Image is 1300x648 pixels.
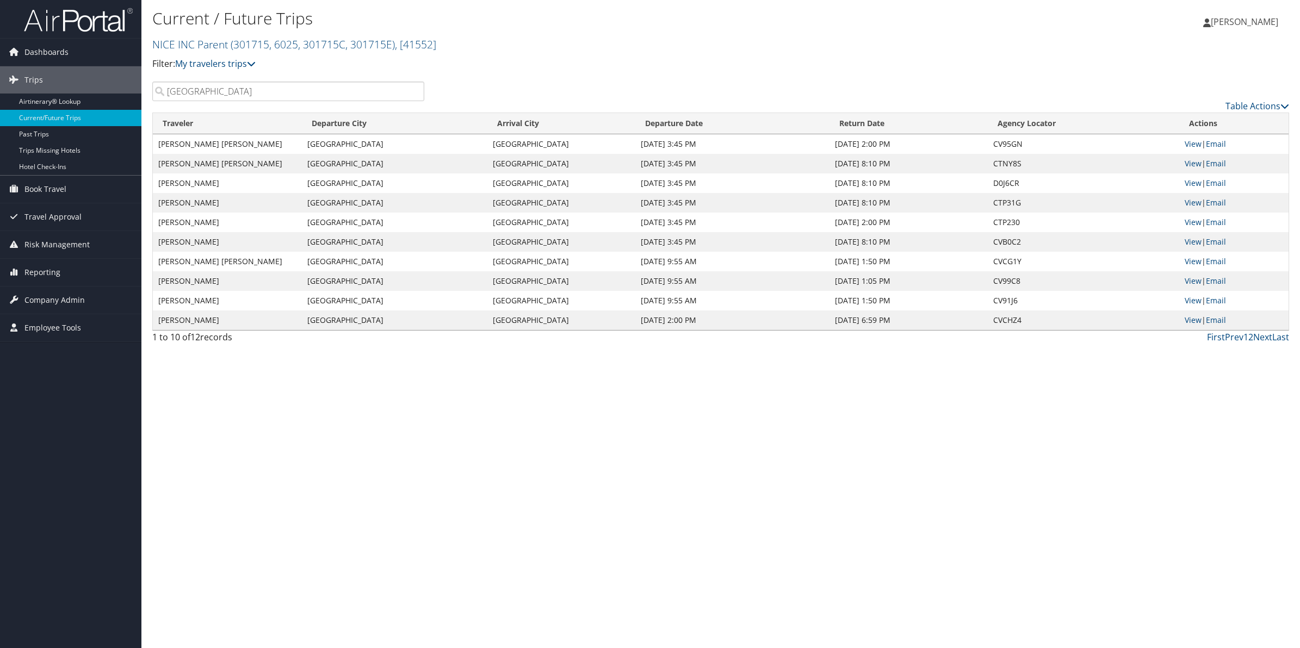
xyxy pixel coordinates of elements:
td: [PERSON_NAME] [153,232,302,252]
th: Return Date: activate to sort column ascending [829,113,988,134]
td: [DATE] 6:59 PM [829,310,988,330]
td: | [1179,310,1289,330]
td: [GEOGRAPHIC_DATA] [302,193,487,213]
a: 1 [1243,331,1248,343]
td: [GEOGRAPHIC_DATA] [302,291,487,310]
td: [DATE] 9:55 AM [635,271,829,291]
a: View [1185,256,1202,266]
td: | [1179,173,1289,193]
p: Filter: [152,57,910,71]
td: [DATE] 8:10 PM [829,173,988,193]
td: CVCG1Y [988,252,1179,271]
td: [GEOGRAPHIC_DATA] [302,271,487,291]
td: CV95GN [988,134,1179,154]
td: [GEOGRAPHIC_DATA] [302,173,487,193]
td: D0J6CR [988,173,1179,193]
input: Search Traveler or Arrival City [152,82,424,101]
th: Actions [1179,113,1289,134]
h1: Current / Future Trips [152,7,910,30]
td: | [1179,291,1289,310]
td: [GEOGRAPHIC_DATA] [302,154,487,173]
a: View [1185,315,1202,325]
a: View [1185,236,1202,247]
td: CVCHZ4 [988,310,1179,330]
td: [DATE] 2:00 PM [829,134,988,154]
a: View [1185,276,1202,286]
span: [PERSON_NAME] [1211,16,1278,28]
td: | [1179,213,1289,232]
th: Departure City: activate to sort column ascending [302,113,487,134]
img: airportal-logo.png [24,7,133,33]
span: Dashboards [24,39,69,66]
td: [PERSON_NAME] [153,271,302,291]
a: View [1185,158,1202,169]
a: [PERSON_NAME] [1203,5,1289,38]
td: [DATE] 2:00 PM [829,213,988,232]
td: [DATE] 2:00 PM [635,310,829,330]
a: Email [1206,197,1226,208]
td: [DATE] 3:45 PM [635,193,829,213]
td: [DATE] 8:10 PM [829,232,988,252]
td: [PERSON_NAME] [PERSON_NAME] [153,252,302,271]
span: Risk Management [24,231,90,258]
td: [PERSON_NAME] [153,173,302,193]
td: [DATE] 3:45 PM [635,134,829,154]
td: [GEOGRAPHIC_DATA] [487,252,636,271]
td: [GEOGRAPHIC_DATA] [302,252,487,271]
td: [GEOGRAPHIC_DATA] [487,154,636,173]
a: Email [1206,256,1226,266]
a: Email [1206,276,1226,286]
a: Email [1206,217,1226,227]
th: Traveler: activate to sort column ascending [153,113,302,134]
td: | [1179,252,1289,271]
td: [GEOGRAPHIC_DATA] [302,134,487,154]
a: View [1185,178,1202,188]
a: View [1185,217,1202,227]
td: | [1179,232,1289,252]
td: CTNY8S [988,154,1179,173]
td: [GEOGRAPHIC_DATA] [487,213,636,232]
td: [DATE] 8:10 PM [829,193,988,213]
span: Company Admin [24,286,85,314]
td: [PERSON_NAME] [PERSON_NAME] [153,134,302,154]
td: | [1179,271,1289,291]
a: Prev [1225,331,1243,343]
span: Trips [24,66,43,94]
td: [DATE] 9:55 AM [635,291,829,310]
td: | [1179,154,1289,173]
a: Email [1206,236,1226,247]
td: [GEOGRAPHIC_DATA] [487,310,636,330]
td: CTP230 [988,213,1179,232]
td: [DATE] 3:45 PM [635,213,829,232]
td: [DATE] 9:55 AM [635,252,829,271]
a: Email [1206,139,1226,149]
td: | [1179,134,1289,154]
a: View [1185,197,1202,208]
td: [PERSON_NAME] [153,310,302,330]
span: Employee Tools [24,314,81,341]
span: Book Travel [24,176,66,203]
a: View [1185,139,1202,149]
td: [DATE] 8:10 PM [829,154,988,173]
a: Next [1253,331,1272,343]
td: [GEOGRAPHIC_DATA] [487,271,636,291]
td: [GEOGRAPHIC_DATA] [487,134,636,154]
td: [DATE] 1:05 PM [829,271,988,291]
td: [PERSON_NAME] [PERSON_NAME] [153,154,302,173]
td: [GEOGRAPHIC_DATA] [487,173,636,193]
a: My travelers trips [175,58,256,70]
td: [DATE] 3:45 PM [635,232,829,252]
td: CV99C8 [988,271,1179,291]
a: Email [1206,315,1226,325]
div: 1 to 10 of records [152,331,424,349]
td: CVB0C2 [988,232,1179,252]
td: CV91J6 [988,291,1179,310]
td: [GEOGRAPHIC_DATA] [487,232,636,252]
span: 12 [190,331,200,343]
span: Travel Approval [24,203,82,230]
td: [DATE] 3:45 PM [635,173,829,193]
span: , [ 41552 ] [395,37,436,52]
a: NICE INC Parent [152,37,436,52]
td: [GEOGRAPHIC_DATA] [487,193,636,213]
td: [DATE] 1:50 PM [829,252,988,271]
